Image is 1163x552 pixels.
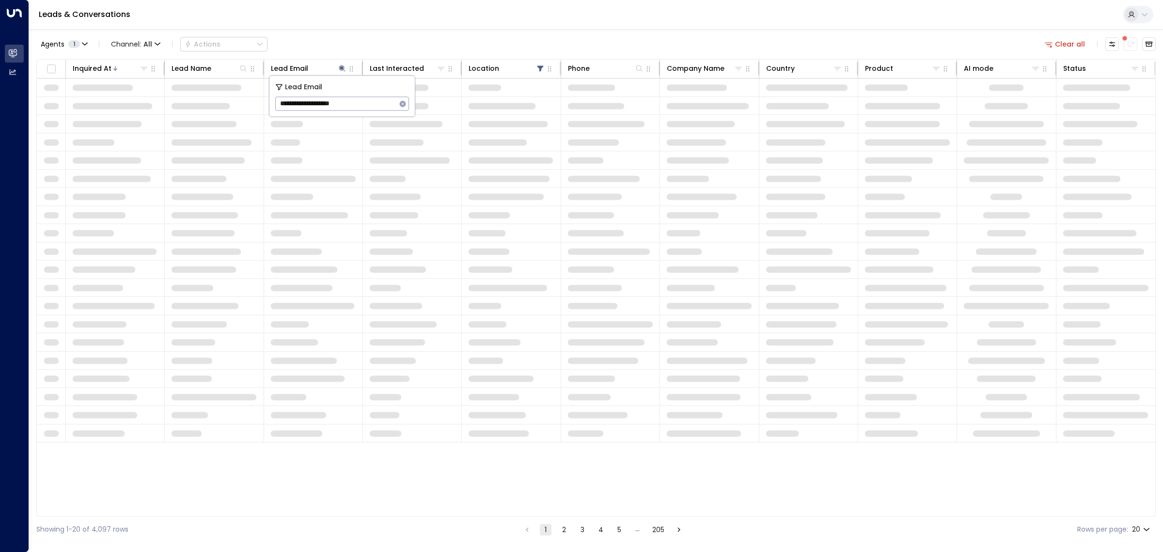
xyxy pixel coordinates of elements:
div: Company Name [667,63,743,74]
button: Actions [180,37,267,51]
div: Last Interacted [370,63,424,74]
button: Clear all [1041,37,1089,51]
button: Archived Leads [1142,37,1156,51]
button: Go to next page [673,524,685,536]
div: … [632,524,644,536]
span: Lead Email [285,81,322,93]
div: Status [1063,63,1140,74]
button: Go to page 4 [595,524,607,536]
nav: pagination navigation [521,523,685,536]
div: Location [469,63,499,74]
button: Go to page 2 [558,524,570,536]
div: Lead Name [172,63,211,74]
div: Status [1063,63,1086,74]
button: Channel:All [107,37,164,51]
span: 1 [68,40,80,48]
div: Inquired At [73,63,111,74]
button: page 1 [540,524,551,536]
a: Leads & Conversations [39,9,130,20]
button: Go to page 3 [577,524,588,536]
label: Rows per page: [1077,524,1128,535]
div: Inquired At [73,63,149,74]
div: AI mode [964,63,993,74]
span: Agents [41,41,64,48]
div: Phone [568,63,590,74]
div: Button group with a nested menu [180,37,267,51]
div: Phone [568,63,644,74]
span: Channel: [107,37,164,51]
button: Go to page 205 [650,524,666,536]
div: Lead Email [271,63,347,74]
button: Go to page 5 [613,524,625,536]
div: Location [469,63,545,74]
div: Product [865,63,941,74]
span: There are new threads available. Refresh the grid to view the latest updates. [1124,37,1137,51]
div: Product [865,63,893,74]
div: Country [766,63,842,74]
div: Lead Email [271,63,308,74]
div: Lead Name [172,63,248,74]
span: All [143,40,152,48]
button: Agents1 [36,37,91,51]
div: Showing 1-20 of 4,097 rows [36,524,128,535]
button: Customize [1105,37,1119,51]
div: Actions [185,40,220,49]
div: AI mode [964,63,1040,74]
div: 20 [1132,522,1152,536]
div: Last Interacted [370,63,446,74]
div: Country [766,63,795,74]
div: Company Name [667,63,724,74]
